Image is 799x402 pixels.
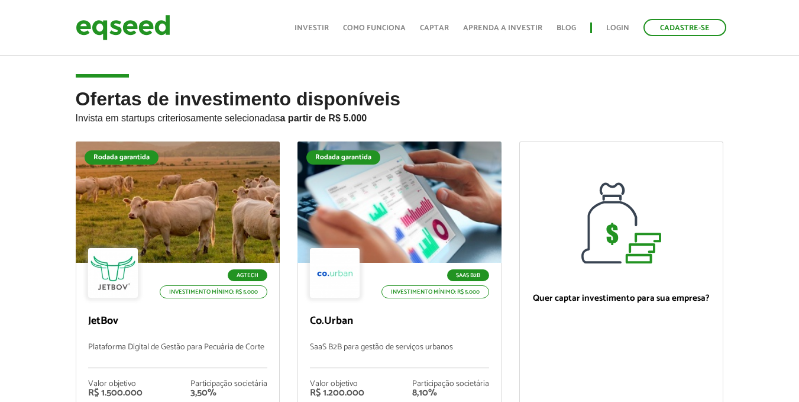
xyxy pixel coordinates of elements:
[447,269,489,281] p: SaaS B2B
[190,388,267,398] div: 3,50%
[310,388,364,398] div: R$ 1.200.000
[88,315,267,328] p: JetBov
[160,285,267,298] p: Investimento mínimo: R$ 5.000
[280,113,367,123] strong: a partir de R$ 5.000
[381,285,489,298] p: Investimento mínimo: R$ 5.000
[643,19,726,36] a: Cadastre-se
[412,388,489,398] div: 8,10%
[310,343,489,368] p: SaaS B2B para gestão de serviços urbanos
[310,380,364,388] div: Valor objetivo
[190,380,267,388] div: Participação societária
[76,12,170,43] img: EqSeed
[228,269,267,281] p: Agtech
[76,110,724,124] p: Invista em startups criteriosamente selecionadas
[412,380,489,388] div: Participação societária
[88,388,143,398] div: R$ 1.500.000
[420,24,449,32] a: Captar
[85,150,158,165] div: Rodada garantida
[343,24,406,32] a: Como funciona
[532,293,711,304] p: Quer captar investimento para sua empresa?
[310,315,489,328] p: Co.Urban
[306,150,380,165] div: Rodada garantida
[606,24,629,32] a: Login
[88,380,143,388] div: Valor objetivo
[76,89,724,141] h2: Ofertas de investimento disponíveis
[295,24,329,32] a: Investir
[463,24,542,32] a: Aprenda a investir
[88,343,267,368] p: Plataforma Digital de Gestão para Pecuária de Corte
[557,24,576,32] a: Blog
